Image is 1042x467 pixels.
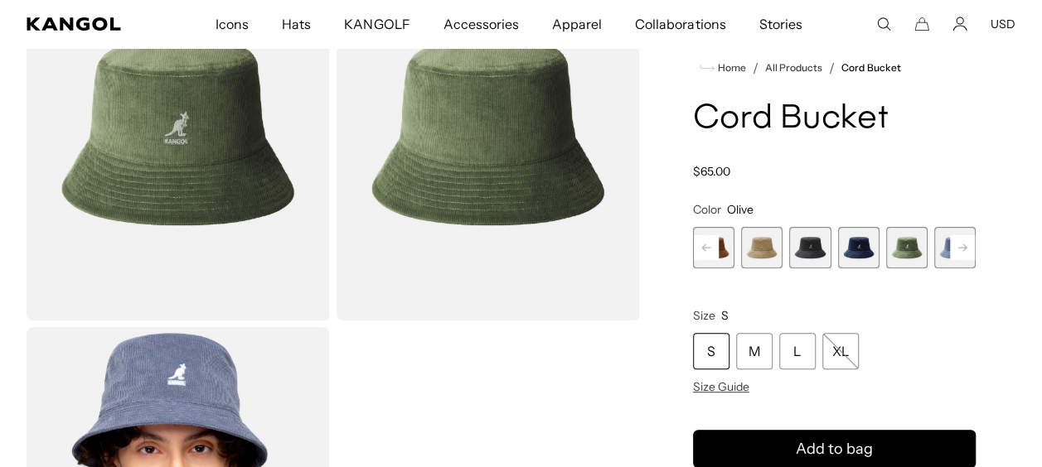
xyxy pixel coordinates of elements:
[796,438,873,460] span: Add to bag
[693,334,729,370] div: S
[693,227,734,268] label: Wood
[822,58,835,78] li: /
[952,17,967,31] a: Account
[693,202,721,217] span: Color
[693,227,734,268] div: 2 of 9
[837,227,879,268] div: 5 of 9
[27,17,142,31] a: Kangol
[721,309,729,324] span: S
[789,227,831,268] div: 4 of 9
[736,334,773,370] div: M
[934,227,976,268] label: Denim Blue
[779,334,816,370] div: L
[693,309,715,324] span: Size
[693,101,976,137] h1: Cord Bucket
[789,227,831,268] label: Black
[741,227,783,268] label: Beige
[693,164,730,179] span: $65.00
[693,58,976,78] nav: breadcrumbs
[886,227,928,268] label: Olive
[693,380,749,395] span: Size Guide
[934,227,976,268] div: 7 of 9
[700,60,746,75] a: Home
[746,58,758,78] li: /
[765,62,822,74] a: All Products
[837,227,879,268] label: Navy
[715,62,746,74] span: Home
[741,227,783,268] div: 3 of 9
[822,334,859,370] div: XL
[991,17,1015,31] button: USD
[876,17,891,31] summary: Search here
[914,17,929,31] button: Cart
[886,227,928,268] div: 6 of 9
[841,62,900,74] a: Cord Bucket
[727,202,754,217] span: Olive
